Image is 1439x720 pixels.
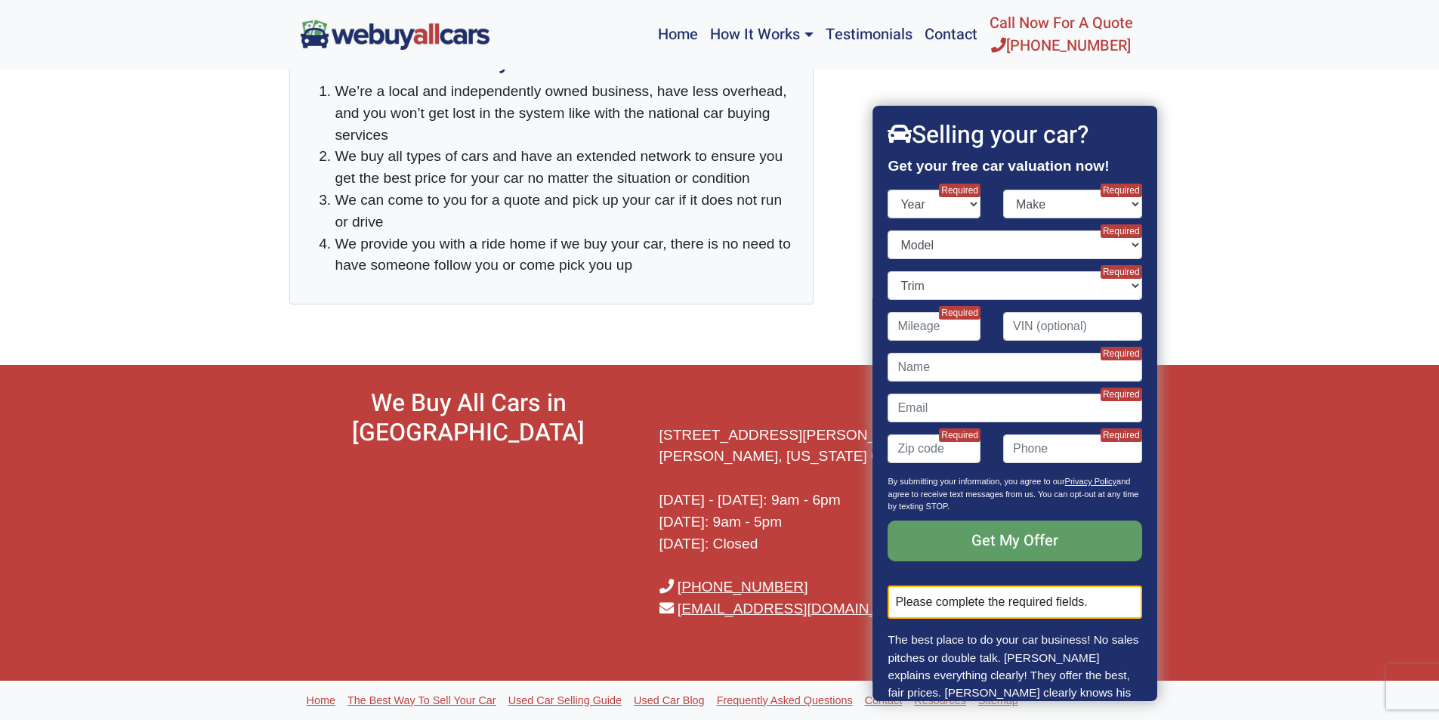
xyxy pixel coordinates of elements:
[888,394,1142,422] input: Email
[888,586,1142,619] div: Please complete the required fields.
[820,6,919,63] a: Testimonials
[888,312,981,341] input: Mileage
[335,190,798,233] li: We can come to you for a quote and pick up your car if it does not run or drive
[1101,428,1142,442] span: Required
[919,6,984,63] a: Contact
[301,687,341,715] a: Home
[678,579,808,595] a: [PHONE_NUMBER]
[939,306,980,320] span: Required
[341,687,502,715] a: The Best Way To Sell Your Car
[1101,265,1142,279] span: Required
[711,687,859,715] a: Frequently Asked Questions
[1065,477,1116,486] a: Privacy Policy
[888,121,1142,150] h2: Selling your car?
[502,687,628,715] a: Used Car Selling Guide
[659,425,996,620] p: [STREET_ADDRESS][PERSON_NAME] [PERSON_NAME], [US_STATE] 08043 [DATE] - [DATE]: 9am - 6pm [DATE]: ...
[704,6,819,63] a: How It Works
[678,601,923,616] a: [EMAIL_ADDRESS][DOMAIN_NAME]
[888,434,981,463] input: Zip code
[305,46,798,75] h2: Why choose us?
[628,687,711,715] a: Used Car Blog
[335,81,798,146] li: We’re a local and independently owned business, have less overhead, and you won’t get lost in the...
[1101,388,1142,401] span: Required
[1003,434,1142,463] input: Phone
[335,233,798,277] li: We provide you with a ride home if we buy your car, there is no need to have someone follow you o...
[888,190,1142,619] form: Contact form
[888,475,1142,521] p: By submitting your information, you agree to our and agree to receive text messages from us. You ...
[1003,312,1142,341] input: VIN (optional)
[301,453,637,697] iframe: We Buy All Cars in NJ location and directions
[335,146,798,190] li: We buy all types of cars and have an extended network to ensure you get the best price for your c...
[1101,184,1142,197] span: Required
[939,428,980,442] span: Required
[984,6,1139,63] a: Call Now For A Quote[PHONE_NUMBER]
[1101,347,1142,360] span: Required
[652,6,704,63] a: Home
[888,521,1142,561] input: Get My Offer
[1101,224,1142,238] span: Required
[888,353,1142,382] input: Name
[859,687,909,715] a: Contact
[888,158,1110,174] strong: Get your free car valuation now!
[939,184,980,197] span: Required
[301,20,489,49] img: We Buy All Cars in NJ logo
[301,389,637,447] h2: We Buy All Cars in [GEOGRAPHIC_DATA]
